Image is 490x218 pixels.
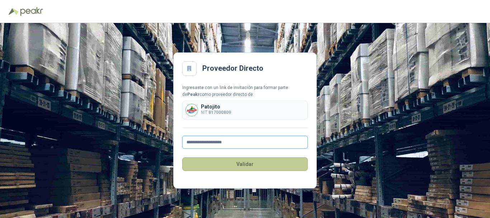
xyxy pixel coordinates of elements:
img: Peakr [20,7,43,16]
div: Ingresaste con un link de invitación para formar parte de como proveedor directo de: [182,84,308,98]
b: 817000809 [208,110,231,115]
h2: Proveedor Directo [202,63,263,74]
img: Company Logo [186,104,198,116]
button: Validar [182,157,308,171]
b: Peakr [187,92,199,97]
img: Logo [9,8,19,15]
p: Patojito [201,104,231,109]
p: NIT [201,109,231,116]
